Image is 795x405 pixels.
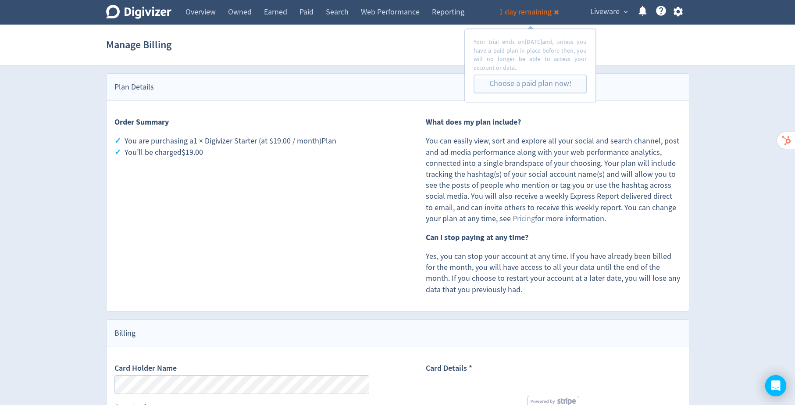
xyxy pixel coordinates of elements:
[622,8,630,16] span: expand_more
[499,7,552,17] span: 1 day remaining
[426,363,472,375] label: Card Details *
[114,147,369,158] li: You’ll be charged
[107,320,689,347] div: Billing
[426,374,681,382] iframe: Secure payment input frame
[474,75,587,93] button: Choose a paid plan now!
[590,5,620,19] span: Liveware
[182,147,203,158] span: $19.00
[426,117,681,128] p: What does my plan include?
[426,232,681,243] p: Can I stop paying at any time?
[114,136,369,147] li: You are purchasing a 1 × Digivizer Starter (at $19.00 / month) Plan
[114,363,177,375] label: Card Holder Name
[587,5,630,19] button: Liveware
[426,136,681,224] p: You can easily view, sort and explore all your social and search channel, post and ad media perfo...
[474,38,587,72] p: Your trial ends on [DATE] and, unless you have a paid plan in place before then, you will no long...
[765,375,786,396] div: Open Intercom Messenger
[114,117,369,128] p: Order Summary
[426,251,681,295] p: Yes, you can stop your account at any time. If you have already been billed for the month, you wi...
[513,214,535,224] a: Pricing
[489,79,571,89] a: Choose a paid plan now!
[107,74,689,101] div: Plan Details
[106,31,171,59] h1: Manage Billing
